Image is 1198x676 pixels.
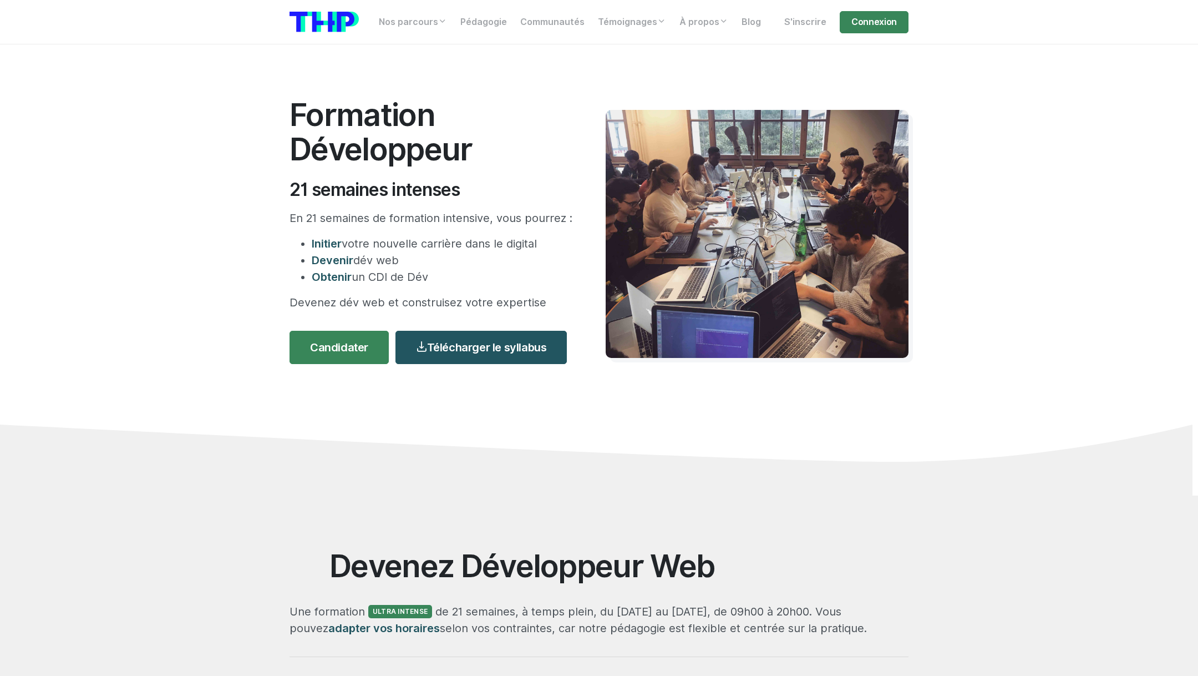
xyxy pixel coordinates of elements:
[368,605,432,618] span: ultra intense
[312,269,572,285] li: un CDI de Dév
[312,252,572,269] li: dév web
[778,11,833,33] a: S'inscrire
[312,254,353,267] span: Devenir
[514,11,591,33] a: Communautés
[840,11,908,33] a: Connexion
[591,11,673,33] a: Témoignages
[290,179,572,200] h2: 21 semaines intenses
[290,331,389,364] a: Candidater
[395,331,567,364] a: Télécharger le syllabus
[290,210,572,226] p: En 21 semaines de formation intensive, vous pourrez :
[735,11,768,33] a: Blog
[372,11,454,33] a: Nos parcours
[606,110,908,358] img: Travail
[312,237,342,250] span: Initier
[290,98,572,166] h1: Formation Développeur
[454,11,514,33] a: Pédagogie
[290,294,572,311] p: Devenez dév web et construisez votre expertise
[328,622,440,635] span: adapter vos horaires
[673,11,735,33] a: À propos
[312,235,572,252] li: votre nouvelle carrière dans le digital
[290,603,908,637] p: Une formation de 21 semaines, à temps plein, du [DATE] au [DATE], de 09h00 à 20h00. Vous pouvez s...
[329,549,869,583] h2: Devenez Développeur Web
[312,270,352,284] span: Obtenir
[290,12,359,32] img: logo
